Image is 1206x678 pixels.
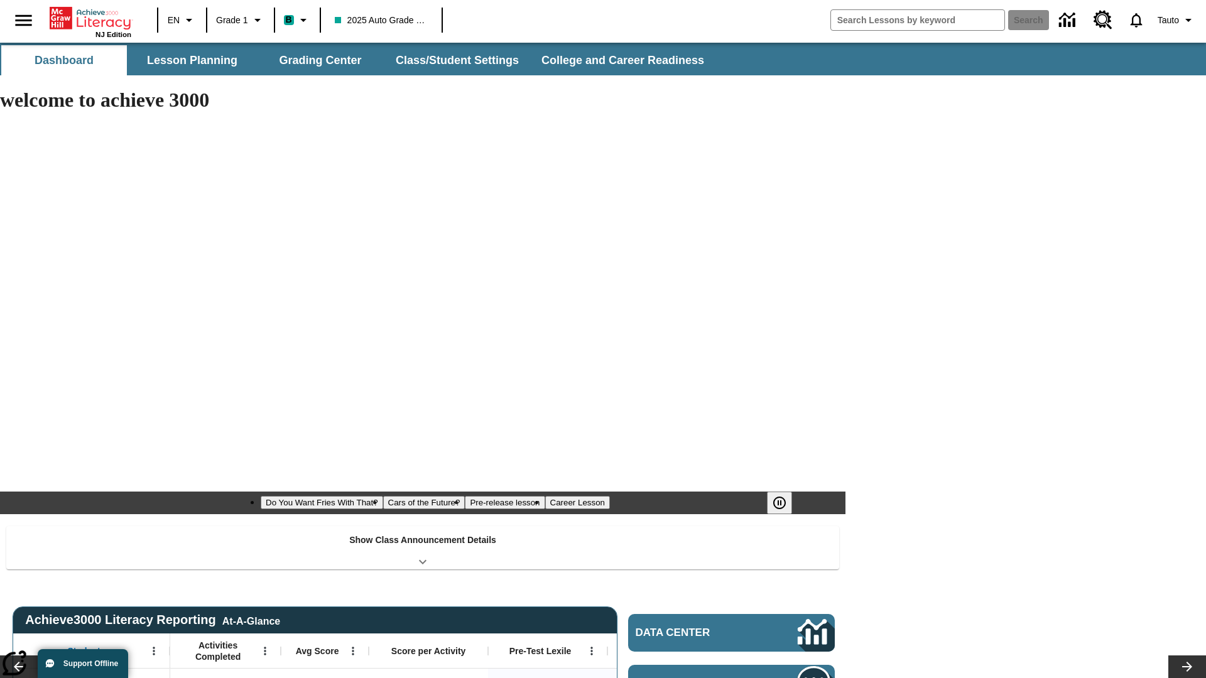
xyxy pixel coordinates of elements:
[831,10,1004,30] input: search field
[509,645,572,657] span: Pre-Test Lexile
[5,2,42,39] button: Open side menu
[256,642,274,660] button: Open Menu
[177,640,259,662] span: Activities Completed
[545,496,610,509] button: Slide 4 Career Lesson
[344,642,362,660] button: Open Menu
[767,492,792,514] button: Pause
[582,642,601,660] button: Open Menu
[386,45,529,75] button: Class/Student Settings
[296,645,339,657] span: Avg Score
[767,492,805,514] div: Pause
[1158,14,1179,27] span: Tauto
[1153,9,1201,31] button: Profile/Settings
[216,14,248,27] span: Grade 1
[6,526,839,569] div: Show Class Announcement Details
[349,534,496,547] p: Show Class Announcement Details
[50,6,131,31] a: Home
[1,45,127,75] button: Dashboard
[168,14,180,27] span: EN
[38,649,128,678] button: Support Offline
[222,613,280,627] div: At-A-Glance
[1120,4,1153,36] a: Notifications
[258,45,383,75] button: Grading Center
[383,496,465,509] button: Slide 2 Cars of the Future?
[391,645,466,657] span: Score per Activity
[531,45,714,75] button: College and Career Readiness
[63,659,118,668] span: Support Offline
[1168,655,1206,678] button: Lesson carousel, Next
[50,4,131,38] div: Home
[261,496,383,509] button: Slide 1 Do You Want Fries With That?
[628,614,835,652] a: Data Center
[211,9,270,31] button: Grade: Grade 1, Select a grade
[95,31,131,38] span: NJ Edition
[25,613,280,627] span: Achieve3000 Literacy Reporting
[636,627,754,639] span: Data Center
[129,45,255,75] button: Lesson Planning
[286,12,292,28] span: B
[1051,3,1086,38] a: Data Center
[1086,3,1120,37] a: Resource Center, Will open in new tab
[335,14,428,27] span: 2025 Auto Grade 1 A
[144,642,163,660] button: Open Menu
[162,9,202,31] button: Language: EN, Select a language
[465,496,545,509] button: Slide 3 Pre-release lesson
[5,10,183,21] body: Maximum 600 characters Press Escape to exit toolbar Press Alt + F10 to reach toolbar
[279,9,316,31] button: Boost Class color is teal. Change class color
[68,645,100,657] span: Student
